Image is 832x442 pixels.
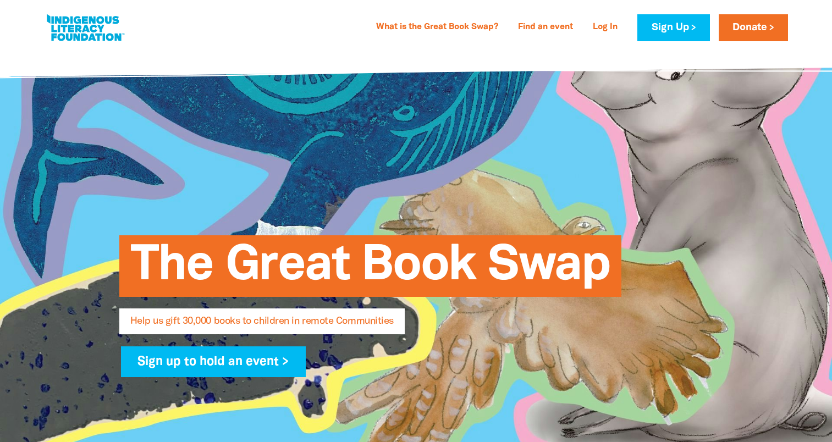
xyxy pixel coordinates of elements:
a: Donate [719,14,788,41]
a: Sign Up [637,14,709,41]
a: Find an event [511,19,580,36]
a: What is the Great Book Swap? [370,19,505,36]
a: Log In [586,19,624,36]
span: Help us gift 30,000 books to children in remote Communities [130,317,394,334]
span: The Great Book Swap [130,244,610,297]
a: Sign up to hold an event > [121,346,306,377]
